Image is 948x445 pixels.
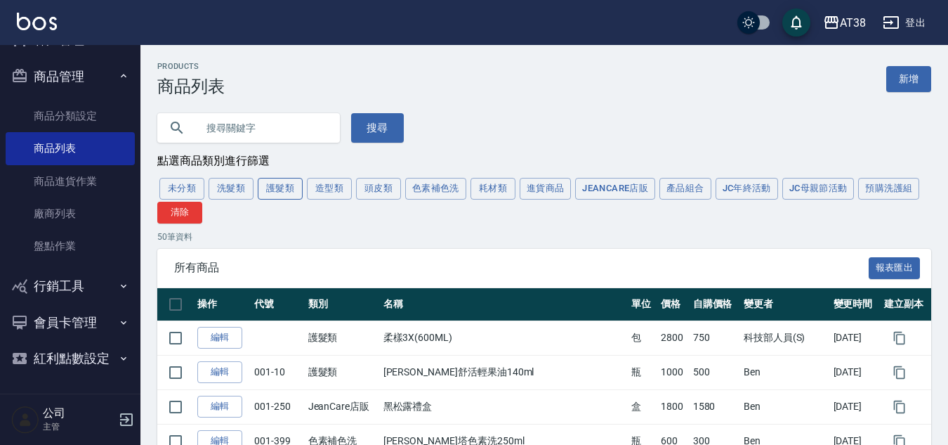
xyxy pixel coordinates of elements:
td: [PERSON_NAME]舒活輕果油140ml [380,355,628,389]
a: 盤點作業 [6,230,135,262]
td: 包 [628,321,657,355]
td: 001-250 [251,389,304,424]
a: 編輯 [197,327,242,349]
button: 登出 [877,10,931,36]
td: [DATE] [830,389,881,424]
td: 001-10 [251,355,304,389]
p: 50 筆資料 [157,231,931,243]
td: 瓶 [628,355,657,389]
a: 商品進貨作業 [6,165,135,198]
td: 500 [690,355,740,389]
input: 搜尋關鍵字 [197,109,329,147]
td: JeanCare店販 [305,389,380,424]
td: 黑松露禮盒 [380,389,628,424]
button: 造型類 [307,178,352,200]
th: 代號 [251,288,304,321]
button: 護髮類 [258,178,303,200]
th: 單位 [628,288,657,321]
th: 操作 [194,288,251,321]
button: 報表匯出 [869,257,921,279]
td: 2800 [657,321,690,355]
td: Ben [740,389,830,424]
td: 1800 [657,389,690,424]
td: 柔樣3X(600ML) [380,321,628,355]
th: 類別 [305,288,380,321]
th: 變更時間 [830,288,881,321]
th: 名稱 [380,288,628,321]
span: 所有商品 [174,261,869,275]
a: 編輯 [197,396,242,418]
img: Person [11,406,39,434]
h5: 公司 [43,406,114,420]
a: 編輯 [197,361,242,383]
button: 行銷工具 [6,268,135,304]
button: AT38 [817,8,871,37]
p: 主管 [43,420,114,433]
button: 未分類 [159,178,204,200]
th: 自購價格 [690,288,740,321]
th: 建立副本 [881,288,931,321]
button: 搜尋 [351,113,404,143]
h3: 商品列表 [157,77,225,96]
a: 廠商列表 [6,198,135,230]
button: 紅利點數設定 [6,340,135,377]
img: Logo [17,13,57,30]
button: JeanCare店販 [575,178,655,200]
button: 會員卡管理 [6,304,135,341]
a: 報表匯出 [869,260,921,273]
th: 變更者 [740,288,830,321]
td: 1580 [690,389,740,424]
button: 預購洗護組 [858,178,919,200]
button: 進貨商品 [520,178,572,200]
button: 頭皮類 [356,178,401,200]
button: JC年終活動 [716,178,778,200]
a: 商品列表 [6,132,135,165]
button: 商品管理 [6,58,135,95]
td: [DATE] [830,355,881,389]
button: 色素補色洗 [405,178,466,200]
h2: Products [157,62,225,71]
td: 750 [690,321,740,355]
button: 清除 [157,202,202,224]
a: 新增 [886,66,931,92]
button: 洗髮類 [209,178,254,200]
a: 商品分類設定 [6,100,135,132]
td: 護髮類 [305,355,380,389]
div: 點選商品類別進行篩選 [157,154,931,169]
td: 護髮類 [305,321,380,355]
td: 盒 [628,389,657,424]
button: save [782,8,810,37]
button: 產品組合 [659,178,711,200]
button: JC母親節活動 [782,178,855,200]
button: 耗材類 [470,178,515,200]
td: [DATE] [830,321,881,355]
td: Ben [740,355,830,389]
th: 價格 [657,288,690,321]
div: AT38 [840,14,866,32]
td: 科技部人員(S) [740,321,830,355]
td: 1000 [657,355,690,389]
